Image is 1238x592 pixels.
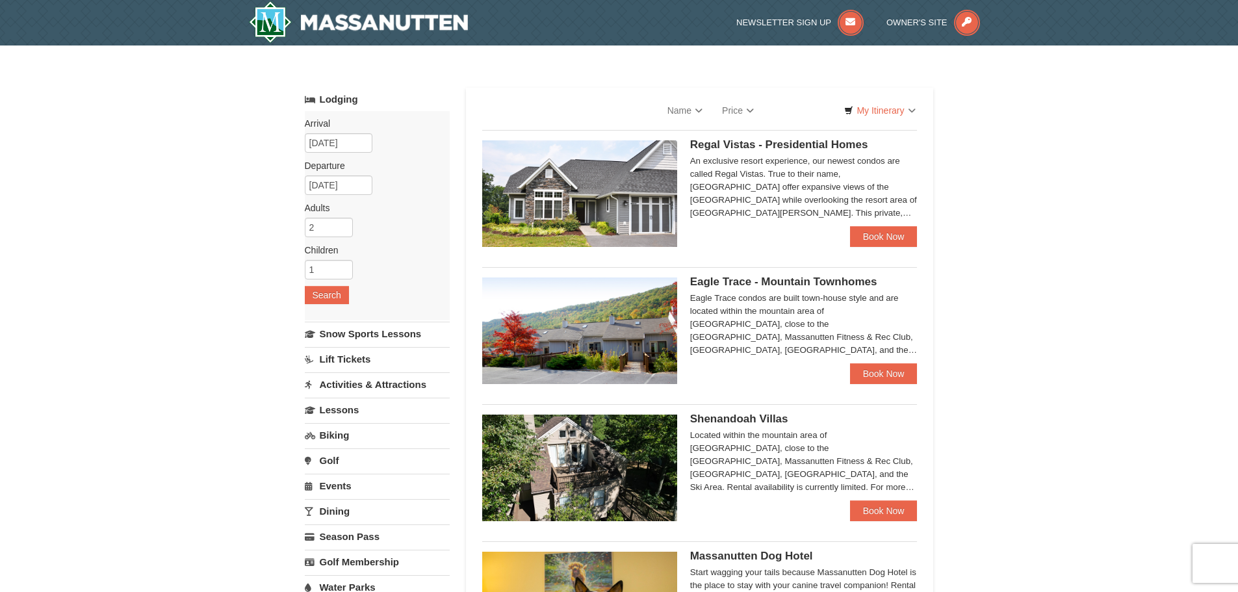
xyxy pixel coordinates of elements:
[249,1,469,43] a: Massanutten Resort
[886,18,948,27] span: Owner's Site
[736,18,864,27] a: Newsletter Sign Up
[690,550,813,562] span: Massanutten Dog Hotel
[658,97,712,123] a: Name
[305,550,450,574] a: Golf Membership
[690,138,868,151] span: Regal Vistas - Presidential Homes
[305,524,450,548] a: Season Pass
[249,1,469,43] img: Massanutten Resort Logo
[836,101,923,120] a: My Itinerary
[712,97,764,123] a: Price
[305,322,450,346] a: Snow Sports Lessons
[305,201,440,214] label: Adults
[305,347,450,371] a: Lift Tickets
[305,448,450,472] a: Golf
[305,499,450,523] a: Dining
[690,155,918,220] div: An exclusive resort experience, our newest condos are called Regal Vistas. True to their name, [G...
[305,398,450,422] a: Lessons
[736,18,831,27] span: Newsletter Sign Up
[850,226,918,247] a: Book Now
[690,413,788,425] span: Shenandoah Villas
[482,277,677,384] img: 19218983-1-9b289e55.jpg
[305,423,450,447] a: Biking
[850,500,918,521] a: Book Now
[305,117,440,130] label: Arrival
[482,415,677,521] img: 19219019-2-e70bf45f.jpg
[305,286,349,304] button: Search
[305,88,450,111] a: Lodging
[690,276,877,288] span: Eagle Trace - Mountain Townhomes
[305,244,440,257] label: Children
[886,18,980,27] a: Owner's Site
[305,372,450,396] a: Activities & Attractions
[305,159,440,172] label: Departure
[690,429,918,494] div: Located within the mountain area of [GEOGRAPHIC_DATA], close to the [GEOGRAPHIC_DATA], Massanutte...
[850,363,918,384] a: Book Now
[482,140,677,247] img: 19218991-1-902409a9.jpg
[690,292,918,357] div: Eagle Trace condos are built town-house style and are located within the mountain area of [GEOGRA...
[305,474,450,498] a: Events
